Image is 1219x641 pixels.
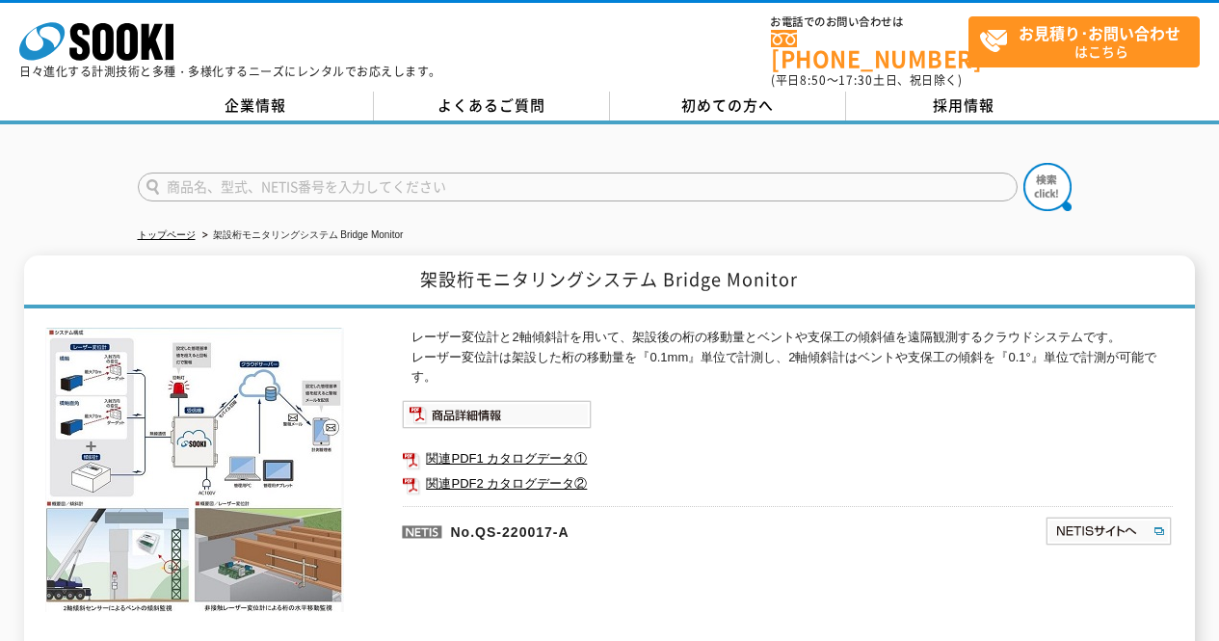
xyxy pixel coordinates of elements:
span: 初めての方へ [681,94,774,116]
h1: 架設桁モニタリングシステム Bridge Monitor [24,255,1194,308]
p: 日々進化する計測技術と多種・多様化するニーズにレンタルでお応えします。 [19,66,441,77]
span: (平日 ～ 土日、祝日除く) [771,71,962,89]
p: レーザー変位計と2軸傾斜計を用いて、架設後の桁の移動量とベントや支保工の傾斜値を遠隔観測するクラウドシステムです。 レーザー変位計は架設した桁の移動量を『0.1mm』単位で計測し、2軸傾斜計はベ... [411,328,1173,387]
img: 商品詳細情報システム [402,400,592,429]
input: 商品名、型式、NETIS番号を入力してください [138,173,1018,201]
a: トップページ [138,229,196,240]
span: お電話でのお問い合わせは [771,16,968,28]
img: NETISサイトへ [1045,516,1173,547]
a: 企業情報 [138,92,374,120]
a: 初めての方へ [610,92,846,120]
strong: お見積り･お問い合わせ [1019,21,1180,44]
img: 架設桁モニタリングシステム Bridge Monitor [45,328,344,612]
a: よくあるご質問 [374,92,610,120]
img: btn_search.png [1023,163,1072,211]
span: 17:30 [838,71,873,89]
a: 関連PDF2 カタログデータ② [402,471,1173,496]
p: No.QS-220017-A [402,506,859,552]
a: [PHONE_NUMBER] [771,30,968,69]
a: 関連PDF1 カタログデータ① [402,446,1173,471]
span: 8:50 [800,71,827,89]
a: 採用情報 [846,92,1082,120]
li: 架設桁モニタリングシステム Bridge Monitor [199,226,404,246]
a: お見積り･お問い合わせはこちら [968,16,1200,67]
span: はこちら [979,17,1199,66]
a: 商品詳細情報システム [402,411,592,425]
